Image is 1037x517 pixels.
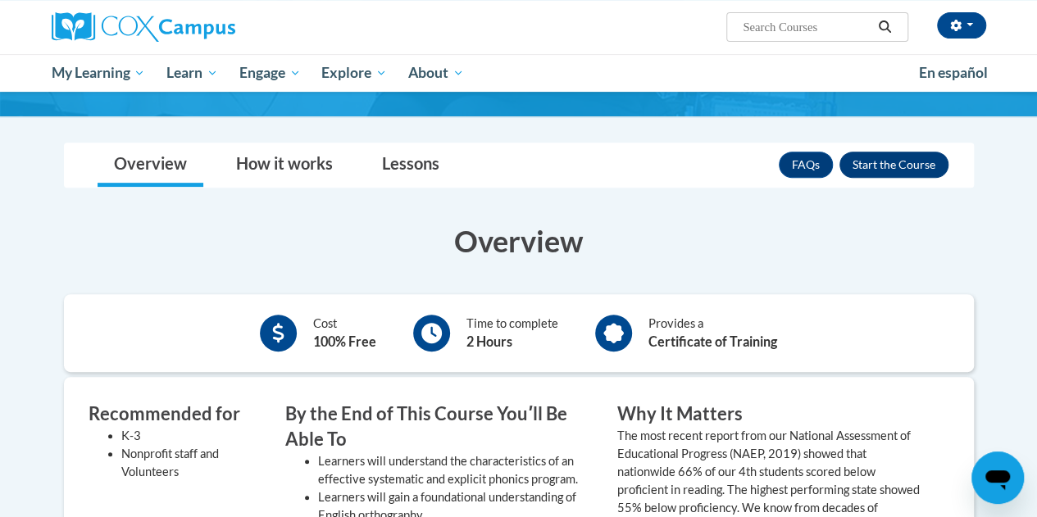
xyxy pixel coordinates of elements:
h3: Recommended for [89,401,261,427]
a: Engage [229,54,312,92]
div: Cost [313,315,376,351]
a: About [398,54,475,92]
a: Explore [311,54,398,92]
div: Provides a [648,315,777,351]
span: En español [919,64,988,81]
li: K-3 [121,427,261,445]
a: Lessons [366,143,456,187]
button: Enroll [839,152,948,178]
b: Certificate of Training [648,333,777,349]
div: Main menu [39,54,998,92]
span: About [408,63,464,83]
span: My Learning [51,63,145,83]
a: Learn [156,54,229,92]
span: Learn [166,63,218,83]
span: Explore [321,63,387,83]
a: Cox Campus [52,12,347,42]
a: How it works [220,143,349,187]
img: Cox Campus [52,12,235,42]
iframe: Button to launch messaging window [971,451,1024,504]
b: 2 Hours [466,333,512,349]
span: Engage [239,63,301,83]
a: My Learning [41,54,157,92]
a: Overview [98,143,203,187]
li: Learners will understand the characteristics of an effective systematic and explicit phonics prog... [318,452,593,488]
a: En español [908,56,998,90]
li: Nonprofit staff and Volunteers [121,445,261,481]
h3: Overview [64,220,974,261]
button: Account Settings [937,12,986,39]
button: Search [872,17,897,37]
h3: By the End of This Course Youʹll Be Able To [285,401,593,452]
h3: Why It Matters [617,401,925,427]
a: FAQs [779,152,833,178]
b: 100% Free [313,333,376,349]
input: Search Courses [741,17,872,37]
div: Time to complete [466,315,558,351]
